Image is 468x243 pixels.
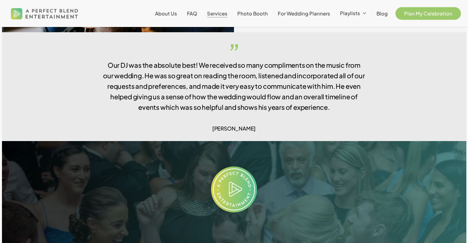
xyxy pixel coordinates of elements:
[187,11,197,16] a: FAQ
[155,10,177,16] span: About Us
[237,11,268,16] a: Photo Booth
[398,11,459,16] a: Plan My Celebration
[377,11,388,16] a: Blog
[187,10,197,16] span: FAQ
[155,11,177,16] a: About Us
[404,10,452,16] span: Plan My Celebration
[237,10,268,16] span: Photo Booth
[377,10,388,16] span: Blog
[340,10,360,16] span: Playlists
[278,10,330,16] span: For Wedding Planners
[278,11,330,16] a: For Wedding Planners
[212,125,256,132] span: [PERSON_NAME]
[207,10,227,16] span: Services
[9,3,80,24] img: A Perfect Blend Entertainment
[102,40,366,66] span: ”
[102,40,366,122] p: Our DJ was the absolute best! We received so many compliments on the music from our wedding. He w...
[207,11,227,16] a: Services
[340,11,367,16] a: Playlists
